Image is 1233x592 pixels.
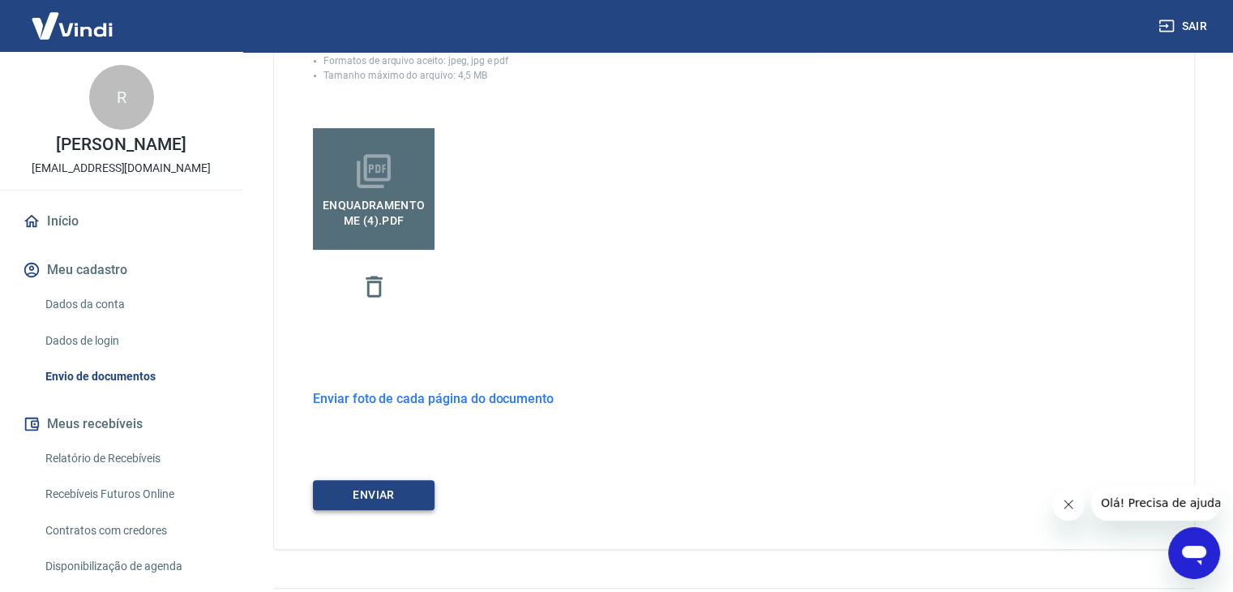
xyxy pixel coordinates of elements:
[313,388,554,409] h6: Enviar foto de cada página do documento
[19,406,223,442] button: Meus recebíveis
[313,128,435,250] label: ENQUADRAMENTO ME (4).pdf
[39,324,223,358] a: Dados de login
[19,252,223,288] button: Meu cadastro
[19,204,223,239] a: Início
[39,550,223,583] a: Disponibilização de agenda
[39,288,223,321] a: Dados da conta
[19,1,125,50] img: Vindi
[1091,485,1220,521] iframe: Mensagem da empresa
[1052,488,1085,521] iframe: Fechar mensagem
[323,68,487,83] p: Tamanho máximo do arquivo: 4,5 MB
[316,191,431,228] span: ENQUADRAMENTO ME (4).pdf
[56,136,186,153] p: [PERSON_NAME]
[39,514,223,547] a: Contratos com credores
[39,442,223,475] a: Relatório de Recebíveis
[39,360,223,393] a: Envio de documentos
[89,65,154,130] div: R
[10,11,136,24] span: Olá! Precisa de ajuda?
[313,480,435,510] button: ENVIAR
[1155,11,1214,41] button: Sair
[39,478,223,511] a: Recebíveis Futuros Online
[32,160,211,177] p: [EMAIL_ADDRESS][DOMAIN_NAME]
[1168,527,1220,579] iframe: Botão para abrir a janela de mensagens
[323,54,508,68] p: Formatos de arquivo aceito: jpeg, jpg e pdf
